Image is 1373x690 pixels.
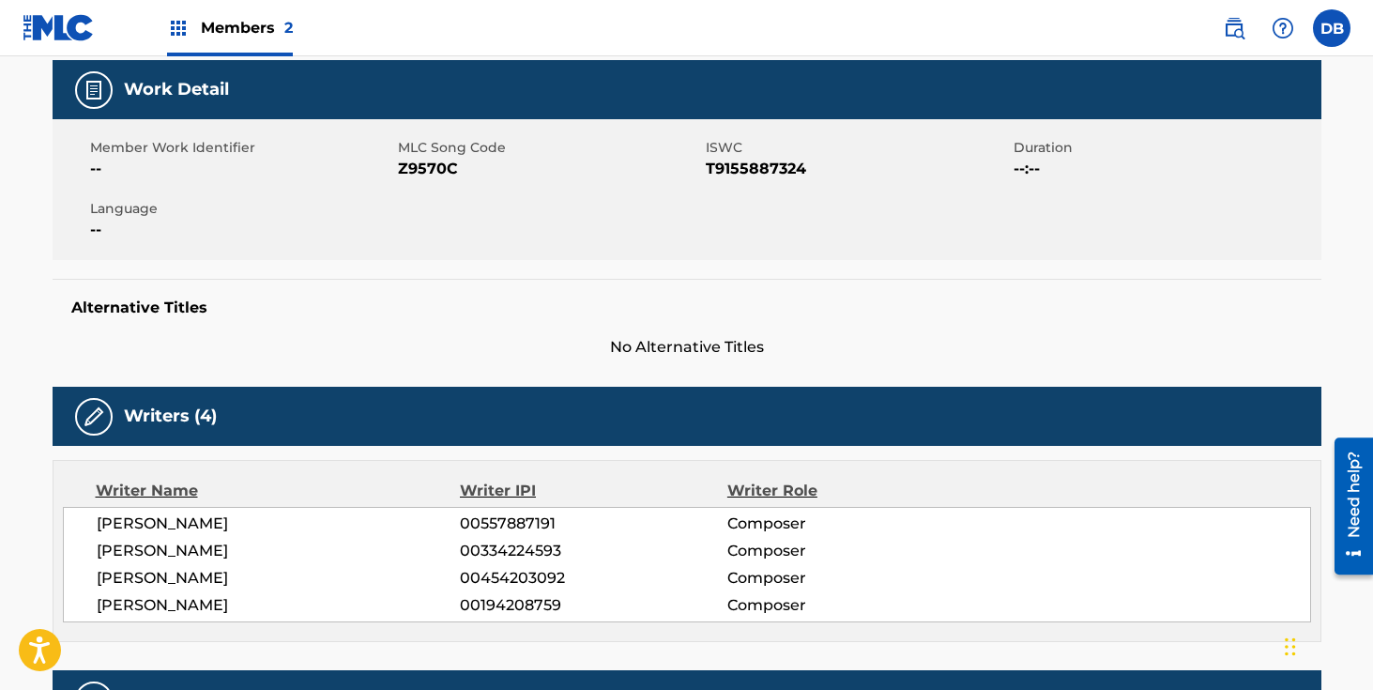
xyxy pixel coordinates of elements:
img: MLC Logo [23,14,95,41]
span: Language [90,199,393,219]
span: 2 [284,19,293,37]
h5: Writers (4) [124,406,217,427]
span: 00557887191 [460,513,726,535]
div: Writer Role [727,480,970,502]
span: Member Work Identifier [90,138,393,158]
span: -- [90,158,393,180]
h5: Alternative Titles [71,299,1303,317]
span: [PERSON_NAME] [97,567,461,590]
span: ISWC [706,138,1009,158]
span: Duration [1014,138,1317,158]
span: -- [90,219,393,241]
img: Top Rightsholders [167,17,190,39]
span: Z9570C [398,158,701,180]
span: Composer [727,540,970,562]
div: Help [1264,9,1302,47]
span: MLC Song Code [398,138,701,158]
img: help [1272,17,1294,39]
span: --:-- [1014,158,1317,180]
iframe: Resource Center [1320,431,1373,582]
span: 00194208759 [460,594,726,617]
a: Public Search [1215,9,1253,47]
div: Writer IPI [460,480,727,502]
img: Work Detail [83,79,105,101]
span: T9155887324 [706,158,1009,180]
img: search [1223,17,1245,39]
div: Drag [1285,619,1296,675]
span: Members [201,17,293,38]
h5: Work Detail [124,79,229,100]
iframe: Chat Widget [1279,600,1373,690]
span: Composer [727,513,970,535]
span: [PERSON_NAME] [97,594,461,617]
span: Composer [727,567,970,590]
span: 00334224593 [460,540,726,562]
span: [PERSON_NAME] [97,513,461,535]
div: Writer Name [96,480,461,502]
span: Composer [727,594,970,617]
span: [PERSON_NAME] [97,540,461,562]
img: Writers [83,406,105,428]
span: No Alternative Titles [53,336,1321,359]
span: 00454203092 [460,567,726,590]
div: User Menu [1313,9,1350,47]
